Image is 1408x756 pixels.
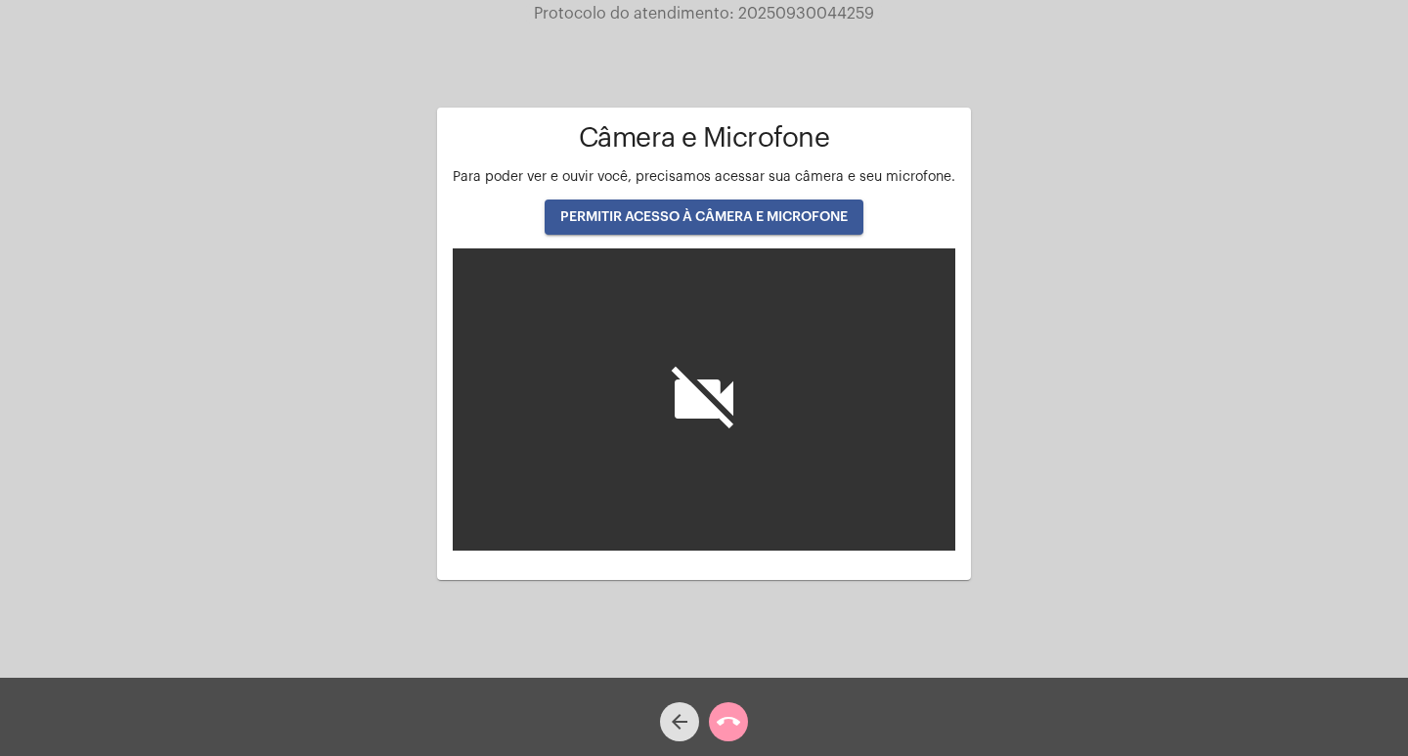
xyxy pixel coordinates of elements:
[453,123,955,154] h1: Câmera e Microfone
[534,6,874,22] span: Protocolo do atendimento: 20250930044259
[717,710,740,734] mat-icon: call_end
[545,200,863,235] button: PERMITIR ACESSO À CÂMERA E MICROFONE
[453,170,955,184] span: Para poder ver e ouvir você, precisamos acessar sua câmera e seu microfone.
[668,710,691,734] mat-icon: arrow_back
[560,210,848,224] span: PERMITIR ACESSO À CÂMERA E MICROFONE
[665,360,743,438] i: videocam_off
